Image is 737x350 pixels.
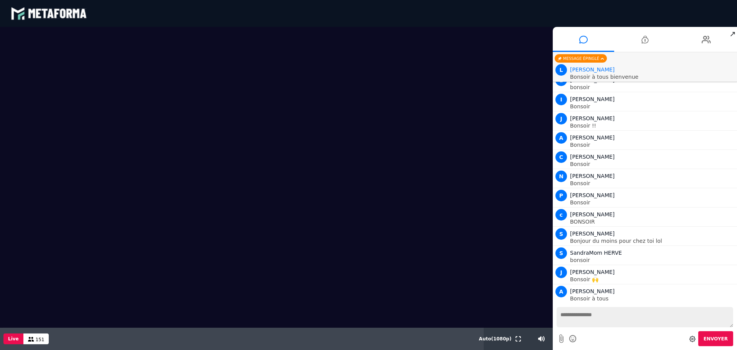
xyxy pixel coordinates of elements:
span: L [555,64,567,76]
span: J [555,113,567,124]
button: Live [3,333,23,344]
span: [PERSON_NAME] [570,211,615,217]
span: [PERSON_NAME] [570,269,615,275]
span: I [555,94,567,105]
button: Auto(1080p) [478,328,513,350]
p: Bonjour du moins pour chez toi lol [570,238,735,244]
span: Auto ( 1080 p) [479,336,512,342]
span: [PERSON_NAME] [570,192,615,198]
span: ↗ [728,27,737,41]
p: Bonsoir [570,161,735,167]
span: c [555,209,567,221]
span: Envoyer [704,336,728,342]
p: Bonsoir 🙌 [570,277,735,282]
span: S [555,247,567,259]
span: 151 [36,337,45,342]
span: P [555,190,567,201]
p: Bonsoir à tous [570,296,735,301]
span: [PERSON_NAME] [570,288,615,294]
span: Animateur [570,66,615,73]
span: J [555,267,567,278]
p: bonsoir [570,257,735,263]
span: SandraMom HERVE [570,250,622,256]
p: Bonsoir [570,142,735,148]
p: Bonsoir [570,104,735,109]
span: C [555,151,567,163]
p: bonsoir [570,85,735,90]
span: S [555,228,567,240]
div: Message épinglé [555,54,607,63]
button: Envoyer [698,331,733,346]
span: [PERSON_NAME] [570,154,615,160]
span: A [555,286,567,297]
span: A [555,132,567,144]
p: BONSOIR [570,219,735,224]
span: [PERSON_NAME] [570,134,615,141]
p: Bonsoir !! [570,123,735,128]
span: [PERSON_NAME] [570,96,615,102]
p: Bonsoir à tous bienvenue [570,74,735,80]
p: Bonsoir [570,200,735,205]
span: [PERSON_NAME] [570,173,615,179]
span: [PERSON_NAME] [570,115,615,121]
p: Bonsoir [570,181,735,186]
span: N [555,171,567,182]
span: [PERSON_NAME] [570,231,615,237]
